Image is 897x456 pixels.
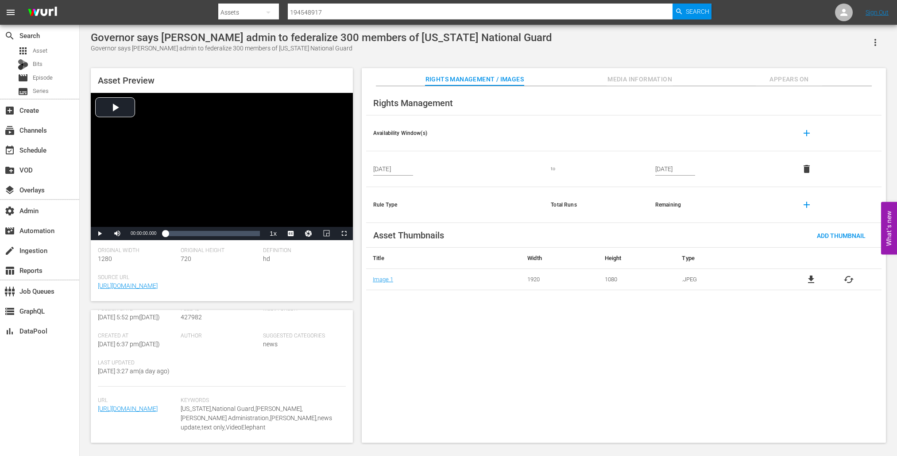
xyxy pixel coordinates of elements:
[18,86,28,97] span: Series
[181,333,259,340] span: Author
[98,247,176,254] span: Original Width
[181,397,341,404] span: Keywords
[544,187,648,223] th: Total Runs
[33,73,53,82] span: Episode
[98,333,176,340] span: Created At
[648,187,789,223] th: Remaining
[263,255,270,262] span: hd
[4,31,15,41] span: Search
[33,46,47,55] span: Asset
[4,226,15,236] span: Automation
[91,227,108,240] button: Play
[366,115,544,151] th: Availability Window(s)
[4,145,15,156] span: Schedule
[425,74,524,85] span: Rights Management / Images
[4,206,15,216] span: Admin
[98,360,176,367] span: Last Updated
[551,165,641,172] div: to
[335,227,353,240] button: Fullscreen
[33,87,49,96] span: Series
[607,74,673,85] span: Media Information
[4,165,15,176] span: VOD
[366,187,544,223] th: Rule Type
[33,60,43,69] span: Bits
[300,227,317,240] button: Jump To Time
[181,404,341,432] span: [US_STATE],National Guard,[PERSON_NAME],[PERSON_NAME] Administration,[PERSON_NAME],news update,te...
[165,231,260,236] div: Progress Bar
[4,125,15,136] span: Channels
[810,232,873,239] span: Add Thumbnail
[91,44,552,53] div: Governor says [PERSON_NAME] admin to federalize 300 members of [US_STATE] National Guard
[373,276,393,283] a: Image 1
[98,397,176,404] span: Url
[756,74,822,85] span: Appears On
[181,247,259,254] span: Original Height
[317,227,335,240] button: Picture-in-Picture
[796,158,817,180] button: delete
[263,247,341,254] span: Definition
[4,105,15,116] span: Create
[91,93,353,240] div: Video Player
[264,227,282,240] button: Playback Rate
[881,202,897,254] button: Open Feedback Widget
[801,199,812,210] span: add
[673,4,711,19] button: Search
[5,7,16,18] span: menu
[282,227,300,240] button: Captions
[796,123,817,144] button: add
[4,326,15,337] span: DataPool
[675,248,778,269] th: Type
[21,2,64,23] img: ans4CAIJ8jUAAAAAAAAAAAAAAAAAAAAAAAAgQb4GAAAAAAAAAAAAAAAAAAAAAAAAJMjXAAAAAAAAAAAAAAAAAAAAAAAAgAT5G...
[843,274,854,285] button: cached
[4,306,15,317] span: GraphQL
[108,227,126,240] button: Mute
[131,231,156,236] span: 00:00:00.000
[18,59,28,70] div: Bits
[598,269,676,290] td: 1080
[801,128,812,138] span: add
[866,9,889,16] a: Sign Out
[98,255,112,262] span: 1280
[98,368,170,375] span: [DATE] 3:27 am ( a day ago )
[91,31,552,44] div: Governor says [PERSON_NAME] admin to federalize 300 members of [US_STATE] National Guard
[98,282,158,289] a: [URL][DOMAIN_NAME]
[521,248,598,269] th: Width
[366,248,521,269] th: Title
[263,333,341,340] span: Suggested Categories
[181,314,202,321] span: 427982
[810,227,873,243] button: Add Thumbnail
[521,269,598,290] td: 1920
[181,255,191,262] span: 720
[801,164,812,174] span: delete
[4,185,15,195] span: Overlays
[373,230,444,241] span: Asset Thumbnails
[686,4,709,19] span: Search
[98,274,341,281] span: Source Url
[4,286,15,297] span: Job Queues
[598,248,676,269] th: Height
[4,265,15,276] span: Reports
[98,405,158,412] a: [URL][DOMAIN_NAME]
[675,269,778,290] td: .JPEG
[806,274,816,285] a: file_download
[796,194,817,215] button: add
[263,341,278,348] span: news
[98,314,160,321] span: [DATE] 5:52 pm ( [DATE] )
[4,245,15,256] span: Ingestion
[373,98,453,108] span: Rights Management
[98,341,160,348] span: [DATE] 6:37 pm ( [DATE] )
[98,75,155,86] span: Asset Preview
[18,46,28,56] span: Asset
[18,73,28,83] span: Episode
